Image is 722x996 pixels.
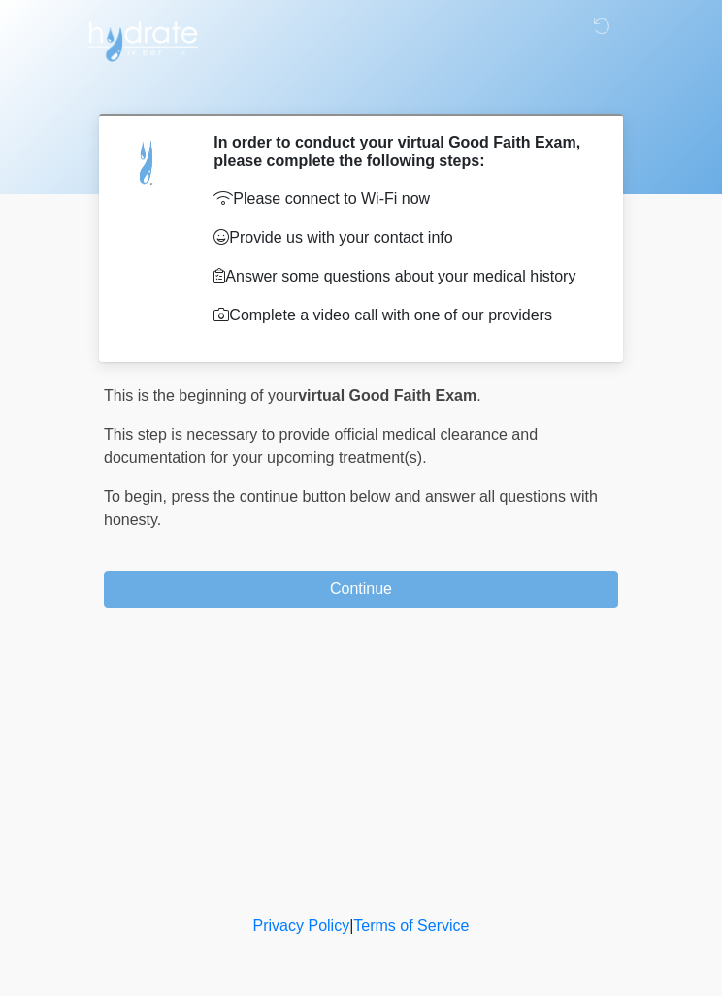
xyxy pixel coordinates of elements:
img: Agent Avatar [118,133,177,191]
button: Continue [104,571,618,608]
p: Answer some questions about your medical history [213,265,589,288]
a: Privacy Policy [253,917,350,934]
strong: virtual Good Faith Exam [298,387,476,404]
p: Provide us with your contact info [213,226,589,249]
span: This is the beginning of your [104,387,298,404]
span: To begin, [104,488,171,505]
img: Hydrate IV Bar - Chandler Logo [84,15,201,63]
span: press the continue button below and answer all questions with honesty. [104,488,598,528]
span: This step is necessary to provide official medical clearance and documentation for your upcoming ... [104,426,538,466]
a: Terms of Service [353,917,469,934]
h2: In order to conduct your virtual Good Faith Exam, please complete the following steps: [213,133,589,170]
p: Complete a video call with one of our providers [213,304,589,327]
h1: ‎ ‎ [89,70,633,106]
a: | [349,917,353,934]
p: Please connect to Wi-Fi now [213,187,589,211]
span: . [476,387,480,404]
